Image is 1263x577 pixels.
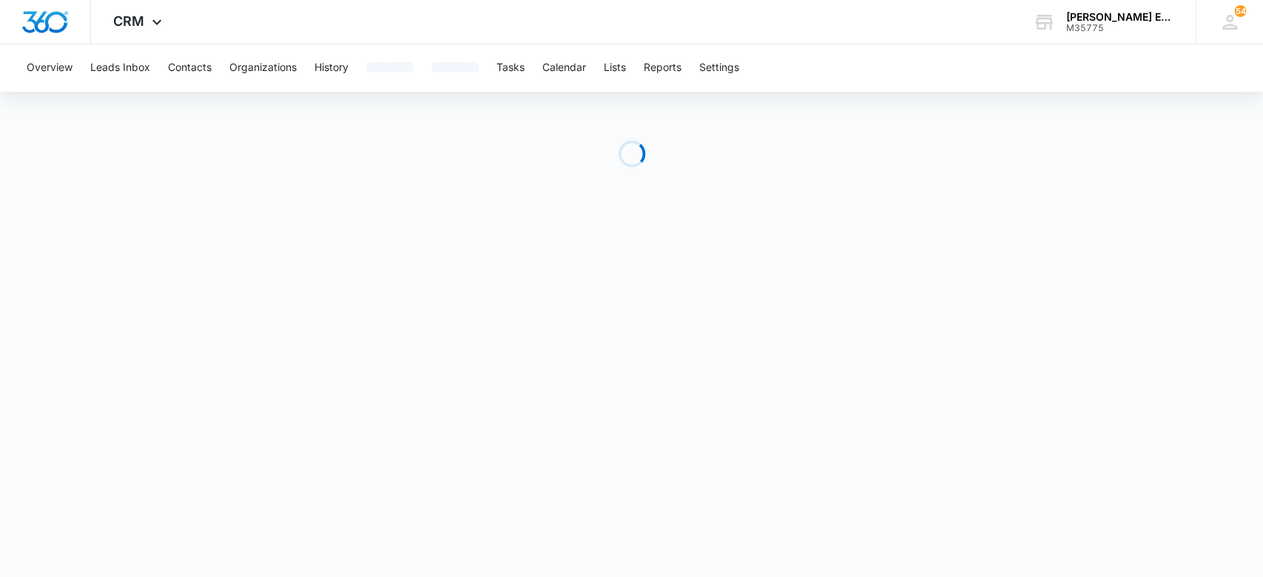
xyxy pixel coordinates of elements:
[168,44,212,92] button: Contacts
[27,44,73,92] button: Overview
[113,13,144,29] span: CRM
[699,44,739,92] button: Settings
[229,44,297,92] button: Organizations
[1234,5,1246,17] div: notifications count
[496,44,525,92] button: Tasks
[1066,23,1174,33] div: account id
[1234,5,1246,17] span: 54
[542,44,586,92] button: Calendar
[644,44,681,92] button: Reports
[604,44,626,92] button: Lists
[314,44,348,92] button: History
[90,44,150,92] button: Leads Inbox
[1066,11,1174,23] div: account name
